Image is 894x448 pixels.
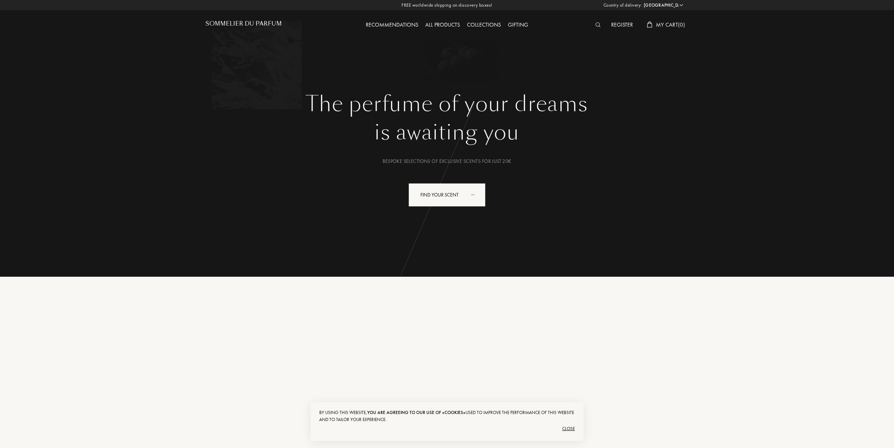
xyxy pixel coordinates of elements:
a: Sommelier du Parfum [205,20,282,30]
img: search_icn_white.svg [595,22,601,27]
span: My Cart ( 0 ) [656,21,685,28]
div: Close [319,423,575,434]
a: Gifting [504,21,532,28]
a: All products [422,21,463,28]
div: Recommendations [362,21,422,30]
h1: Sommelier du Parfum [205,20,282,27]
a: Recommendations [362,21,422,28]
span: Country of delivery: [603,2,642,9]
div: animation [468,187,482,201]
a: Collections [463,21,504,28]
a: Find your scentanimation [403,183,491,207]
div: All products [422,21,463,30]
div: is awaiting you [211,117,683,148]
img: cart_white.svg [647,21,652,28]
a: Register [608,21,636,28]
h1: The perfume of your dreams [211,91,683,117]
div: By using this website, used to improve the performance of this website and to tailor your experie... [319,409,575,423]
div: Bespoke selections of exclusive scents for just 20€ [211,158,683,165]
span: you are agreeing to our use of «cookies» [367,409,466,415]
div: Find your scent [408,183,486,207]
div: Gifting [504,21,532,30]
div: Register [608,21,636,30]
div: Collections [463,21,504,30]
